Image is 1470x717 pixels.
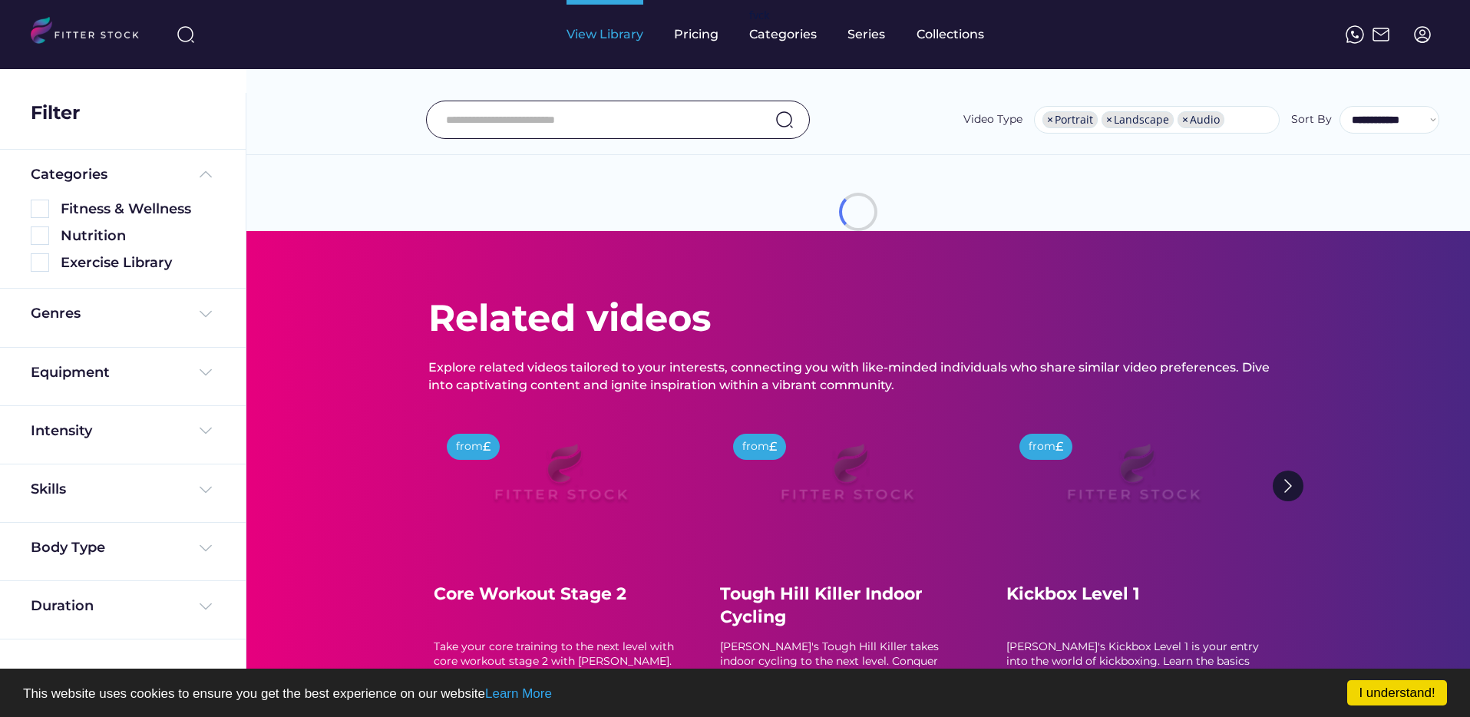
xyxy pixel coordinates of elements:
li: Portrait [1042,111,1098,128]
div: Core Workout Stage 2 [434,583,687,606]
div: Duration [31,596,94,616]
img: Frame%2079%20%281%29.svg [462,425,659,535]
div: Explore related videos tailored to your interests, connecting you with like-minded individuals wh... [428,359,1288,394]
div: Categories [749,26,817,43]
div: Equipment [31,363,110,382]
div: Tough Hill Killer Indoor Cycling [720,583,973,630]
img: search-normal.svg [775,111,794,129]
span: × [1182,114,1188,125]
iframe: chat widget [1406,656,1455,702]
img: Rectangle%205126.svg [31,226,49,245]
div: Related videos [428,292,711,344]
div: Nutrition [61,226,215,246]
div: Video Type [963,112,1022,127]
img: Frame%20%284%29.svg [197,539,215,557]
div: Genres [31,304,81,323]
img: profile-circle.svg [1413,25,1432,44]
p: This website uses cookies to ensure you get the best experience on our website [23,687,1447,700]
a: I understand! [1347,680,1447,705]
div: Sort By [1291,112,1332,127]
div: from [456,439,483,454]
div: [PERSON_NAME]'s Kickbox Level 1 is your entry into the world of kickboxing. Learn the basics of t... [1006,639,1260,685]
div: Exercise Library [61,253,215,273]
img: Rectangle%205126.svg [31,200,49,218]
a: Learn More [485,686,552,701]
img: Group%201000002322%20%281%29.svg [1273,471,1303,501]
li: Landscape [1102,111,1174,128]
img: Frame%2051.svg [1372,25,1390,44]
div: View Library [567,26,643,43]
div: Skills [31,480,69,499]
div: Filter [31,100,80,126]
img: Rectangle%205126.svg [31,253,49,272]
img: Frame%20%284%29.svg [197,481,215,499]
span: × [1047,114,1053,125]
img: Frame%2079%20%281%29.svg [748,425,945,535]
img: LOGO.svg [31,17,152,48]
img: Frame%20%284%29.svg [197,421,215,440]
img: search-normal%203.svg [177,25,195,44]
div: [PERSON_NAME]'s Tough Hill Killer takes indoor cycling to the next level. Conquer challenging hil... [720,639,973,685]
div: Kickbox Level 1 [1006,583,1260,606]
img: Frame%20%285%29.svg [197,165,215,183]
div: from [742,439,769,454]
img: Frame%20%284%29.svg [197,305,215,323]
div: Series [847,26,886,43]
div: Categories [31,165,107,184]
img: meteor-icons_whatsapp%20%281%29.svg [1346,25,1364,44]
div: Fitness & Wellness [61,200,215,219]
span: × [1106,114,1112,125]
div: fvck [749,8,769,23]
div: Collections [917,26,984,43]
div: from [1029,439,1055,454]
img: Frame%20%284%29.svg [197,363,215,382]
div: Pricing [674,26,718,43]
div: Take your core training to the next level with core workout stage 2 with [PERSON_NAME]. Challenge... [434,639,687,685]
img: Frame%2079%20%281%29.svg [1035,425,1231,535]
div: Intensity [31,421,92,441]
li: Audio [1178,111,1224,128]
div: Body Type [31,538,105,557]
img: Frame%20%284%29.svg [197,597,215,616]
